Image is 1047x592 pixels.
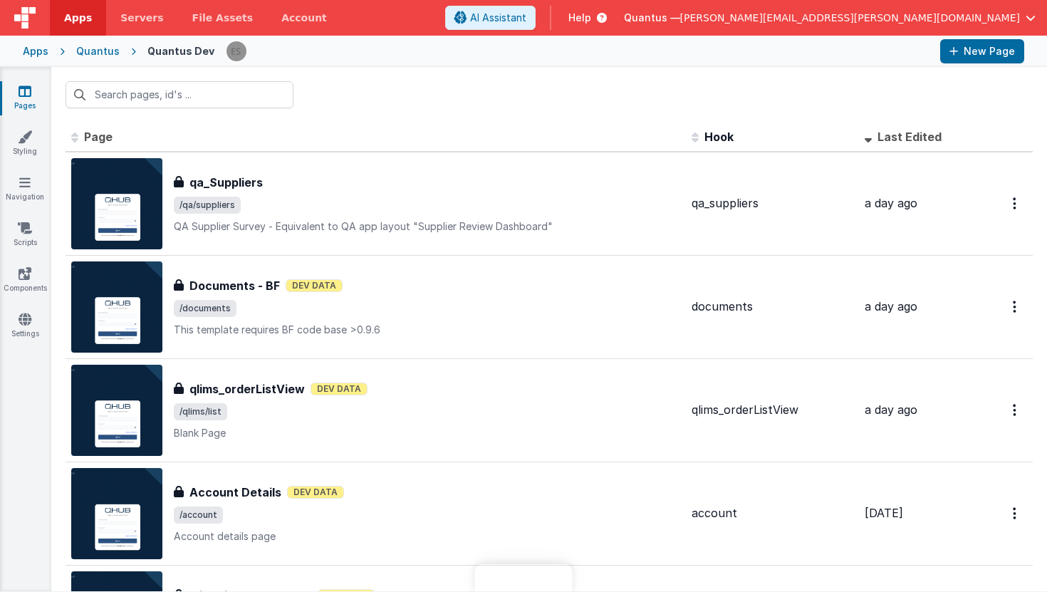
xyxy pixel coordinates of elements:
span: Quantus — [624,11,680,25]
h3: qlims_orderListView [189,380,305,398]
span: /qa/suppliers [174,197,241,214]
span: Servers [120,11,163,25]
p: This template requires BF code base >0.9.6 [174,323,680,337]
div: qa_suppliers [692,195,853,212]
div: Apps [23,44,48,58]
h3: Documents - BF [189,277,280,294]
span: a day ago [865,299,917,313]
span: [PERSON_NAME][EMAIL_ADDRESS][PERSON_NAME][DOMAIN_NAME] [680,11,1020,25]
button: Options [1004,292,1027,321]
button: Options [1004,189,1027,218]
h3: Account Details [189,484,281,501]
div: documents [692,298,853,315]
div: qlims_orderListView [692,402,853,418]
span: Page [84,130,113,144]
span: Dev Data [287,486,344,499]
span: [DATE] [865,506,903,520]
h3: qa_Suppliers [189,174,263,191]
button: New Page [940,39,1024,63]
span: Help [568,11,591,25]
span: Hook [704,130,734,144]
div: account [692,505,853,521]
img: 2445f8d87038429357ee99e9bdfcd63a [226,41,246,61]
span: AI Assistant [470,11,526,25]
button: Options [1004,395,1027,425]
span: a day ago [865,196,917,210]
span: /account [174,507,223,524]
span: Last Edited [877,130,942,144]
div: Quantus Dev [147,44,214,58]
button: Quantus — [PERSON_NAME][EMAIL_ADDRESS][PERSON_NAME][DOMAIN_NAME] [624,11,1036,25]
span: /qlims/list [174,403,227,420]
button: AI Assistant [445,6,536,30]
span: Apps [64,11,92,25]
input: Search pages, id's ... [66,81,293,108]
p: QA Supplier Survey - Equivalent to QA app layout "Supplier Review Dashboard" [174,219,680,234]
p: Blank Page [174,426,680,440]
p: Account details page [174,529,680,544]
span: /documents [174,300,236,317]
div: Quantus [76,44,120,58]
button: Options [1004,499,1027,528]
span: File Assets [192,11,254,25]
span: Dev Data [286,279,343,292]
span: a day ago [865,403,917,417]
span: Dev Data [311,383,368,395]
